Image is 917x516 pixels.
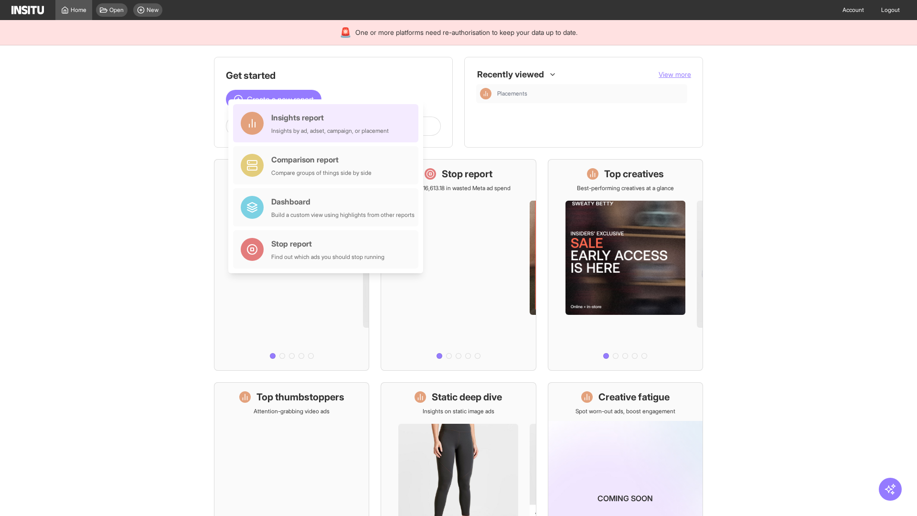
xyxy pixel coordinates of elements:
div: 🚨 [340,26,352,39]
div: Insights report [271,112,389,123]
p: Best-performing creatives at a glance [577,184,674,192]
h1: Top thumbstoppers [256,390,344,404]
div: Find out which ads you should stop running [271,253,384,261]
span: Create a new report [247,94,314,105]
h1: Top creatives [604,167,664,181]
span: View more [659,70,691,78]
div: Dashboard [271,196,415,207]
a: Top creativesBest-performing creatives at a glance [548,159,703,371]
div: Insights [480,88,491,99]
h1: Get started [226,69,441,82]
a: What's live nowSee all active ads instantly [214,159,369,371]
span: Home [71,6,86,14]
p: Attention-grabbing video ads [254,408,330,415]
span: New [147,6,159,14]
div: Stop report [271,238,384,249]
div: Build a custom view using highlights from other reports [271,211,415,219]
a: Stop reportSave £16,613.18 in wasted Meta ad spend [381,159,536,371]
span: Placements [497,90,683,97]
p: Save £16,613.18 in wasted Meta ad spend [406,184,511,192]
button: Create a new report [226,90,321,109]
div: Insights by ad, adset, campaign, or placement [271,127,389,135]
h1: Static deep dive [432,390,502,404]
h1: Stop report [442,167,492,181]
button: View more [659,70,691,79]
img: Logo [11,6,44,14]
span: Open [109,6,124,14]
span: Placements [497,90,527,97]
span: One or more platforms need re-authorisation to keep your data up to date. [355,28,577,37]
div: Comparison report [271,154,372,165]
p: Insights on static image ads [423,408,494,415]
div: Compare groups of things side by side [271,169,372,177]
